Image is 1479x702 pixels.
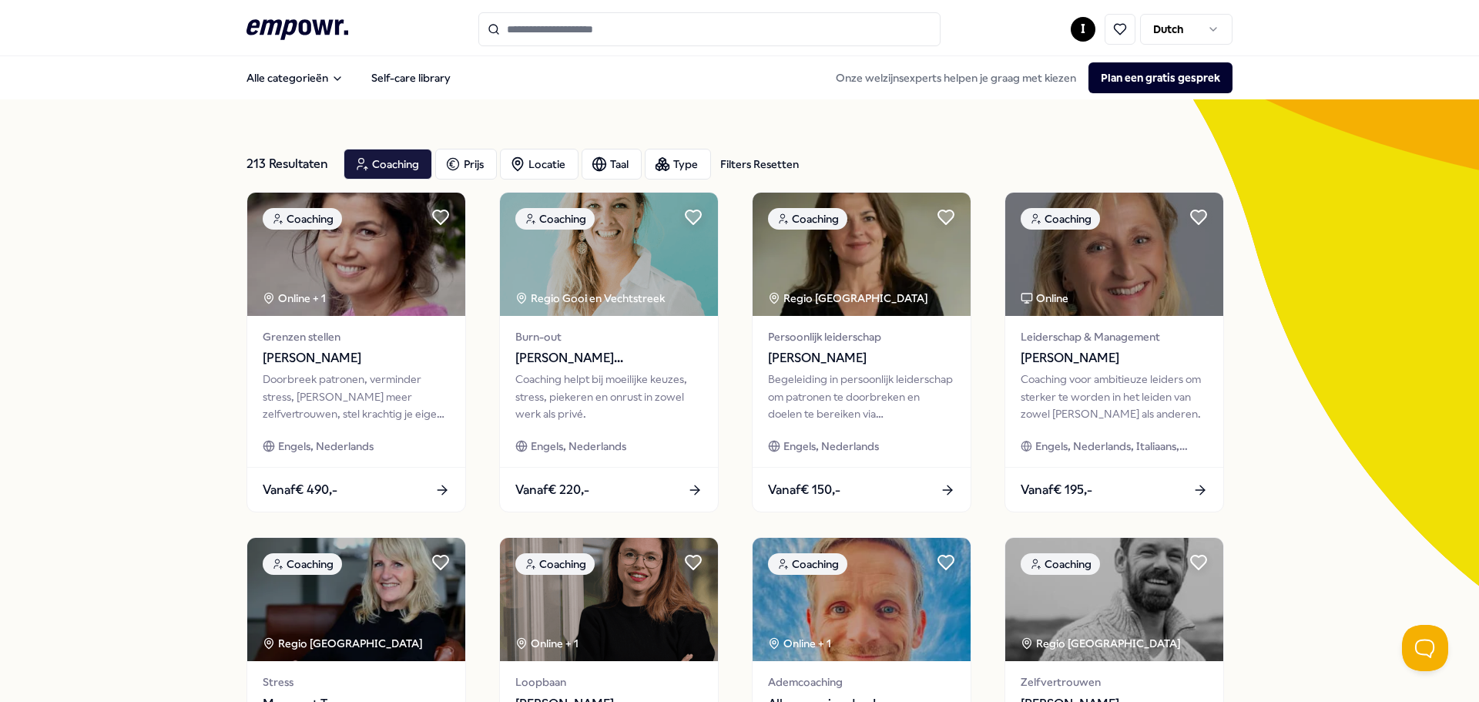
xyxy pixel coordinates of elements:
span: Engels, Nederlands [783,438,879,455]
div: Coaching [515,553,595,575]
a: Self-care library [359,62,463,93]
div: Coaching voor ambitieuze leiders om sterker te worden in het leiden van zowel [PERSON_NAME] als a... [1021,371,1208,422]
div: Coaching [515,208,595,230]
img: package image [500,193,718,316]
span: Zelfvertrouwen [1021,673,1208,690]
div: Regio Gooi en Vechtstreek [515,290,667,307]
input: Search for products, categories or subcategories [478,12,941,46]
span: Vanaf € 490,- [263,480,337,500]
span: Stress [263,673,450,690]
img: package image [1005,538,1223,661]
div: Doorbreek patronen, verminder stress, [PERSON_NAME] meer zelfvertrouwen, stel krachtig je eigen g... [263,371,450,422]
a: package imageCoachingOnlineLeiderschap & Management[PERSON_NAME]Coaching voor ambitieuze leiders ... [1004,192,1224,512]
a: package imageCoachingRegio [GEOGRAPHIC_DATA] Persoonlijk leiderschap[PERSON_NAME]Begeleiding in p... [752,192,971,512]
button: Alle categorieën [234,62,356,93]
div: Coaching helpt bij moeilijke keuzes, stress, piekeren en onrust in zowel werk als privé. [515,371,703,422]
span: [PERSON_NAME] [263,348,450,368]
div: Regio [GEOGRAPHIC_DATA] [768,290,931,307]
button: Plan een gratis gesprek [1088,62,1232,93]
button: Type [645,149,711,180]
div: Online + 1 [263,290,326,307]
div: Regio [GEOGRAPHIC_DATA] [263,635,425,652]
span: [PERSON_NAME][GEOGRAPHIC_DATA] [515,348,703,368]
span: Burn-out [515,328,703,345]
button: Taal [582,149,642,180]
div: Online + 1 [515,635,579,652]
button: Locatie [500,149,579,180]
span: Engels, Nederlands [531,438,626,455]
div: Regio [GEOGRAPHIC_DATA] [1021,635,1183,652]
div: Coaching [768,553,847,575]
span: Engels, Nederlands, Italiaans, Zweeds [1035,438,1208,455]
a: package imageCoachingOnline + 1Grenzen stellen[PERSON_NAME]Doorbreek patronen, verminder stress, ... [246,192,466,512]
span: Vanaf € 195,- [1021,480,1092,500]
div: Onze welzijnsexperts helpen je graag met kiezen [823,62,1232,93]
div: Coaching [768,208,847,230]
div: Online [1021,290,1068,307]
div: Coaching [1021,553,1100,575]
a: package imageCoachingRegio Gooi en Vechtstreek Burn-out[PERSON_NAME][GEOGRAPHIC_DATA]Coaching hel... [499,192,719,512]
div: Filters Resetten [720,156,799,173]
span: Vanaf € 220,- [515,480,589,500]
span: [PERSON_NAME] [1021,348,1208,368]
div: Coaching [1021,208,1100,230]
div: Coaching [263,208,342,230]
button: Coaching [344,149,432,180]
img: package image [500,538,718,661]
span: Engels, Nederlands [278,438,374,455]
span: Vanaf € 150,- [768,480,840,500]
span: Persoonlijk leiderschap [768,328,955,345]
button: I [1071,17,1095,42]
iframe: Help Scout Beacon - Open [1402,625,1448,671]
img: package image [247,193,465,316]
div: Begeleiding in persoonlijk leiderschap om patronen te doorbreken en doelen te bereiken via bewust... [768,371,955,422]
span: Leiderschap & Management [1021,328,1208,345]
img: package image [1005,193,1223,316]
div: Online + 1 [768,635,831,652]
img: package image [247,538,465,661]
img: package image [753,538,971,661]
img: package image [753,193,971,316]
span: Grenzen stellen [263,328,450,345]
span: Ademcoaching [768,673,955,690]
nav: Main [234,62,463,93]
button: Prijs [435,149,497,180]
div: 213 Resultaten [246,149,331,180]
span: [PERSON_NAME] [768,348,955,368]
span: Loopbaan [515,673,703,690]
div: Coaching [263,553,342,575]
